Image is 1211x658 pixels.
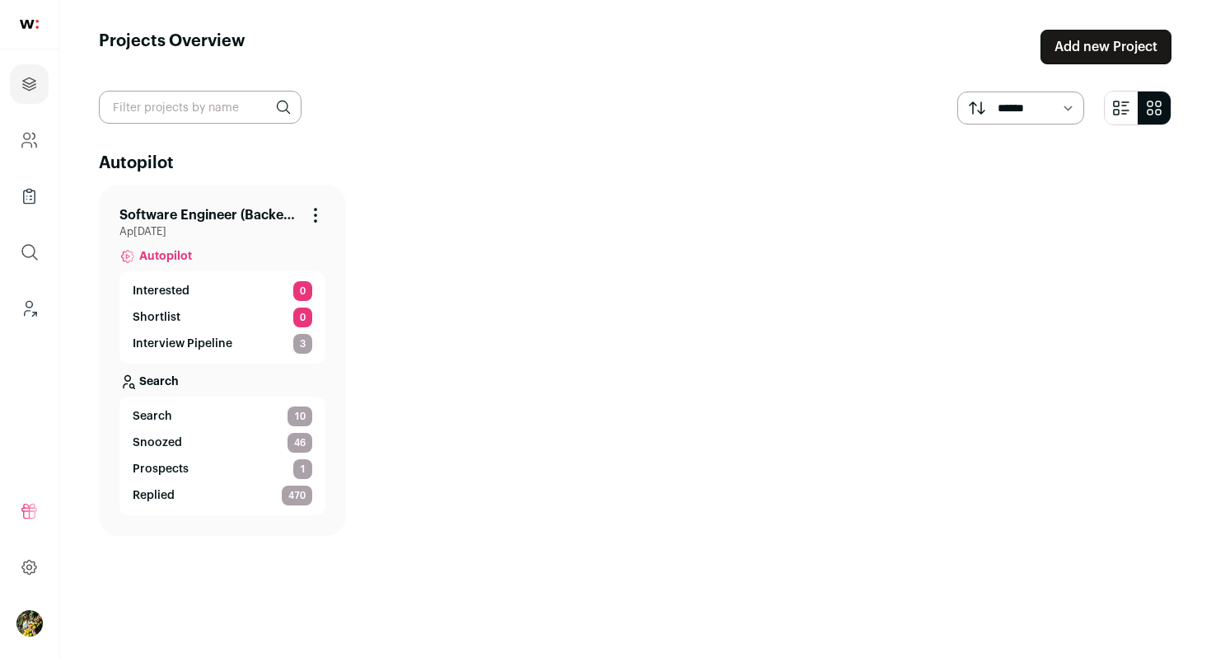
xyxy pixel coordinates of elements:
a: Replied 470 [133,486,312,505]
a: Prospects 1 [133,459,312,479]
p: Shortlist [133,309,180,326]
input: Filter projects by name [99,91,302,124]
a: Search 10 [133,407,312,426]
a: Add new Project [1040,30,1171,64]
a: Interview Pipeline 3 [133,334,312,354]
h2: Autopilot [99,152,1171,175]
a: Autopilot [119,238,325,271]
span: 10 [288,407,312,426]
p: Replied [133,487,175,504]
a: Search [119,364,325,397]
a: Interested 0 [133,281,312,301]
a: Company and ATS Settings [10,120,49,160]
a: Company Lists [10,176,49,216]
p: Interview Pipeline [133,336,232,352]
span: 470 [282,486,312,505]
span: 3 [293,334,312,354]
a: Snoozed 46 [133,433,312,453]
p: Snoozed [133,435,182,451]
span: 0 [293,308,312,327]
img: 6689865-medium_jpg [16,610,43,637]
h1: Projects Overview [99,30,245,64]
a: Leads (Backoffice) [10,289,49,328]
p: Interested [133,283,189,299]
span: 46 [288,433,312,453]
img: wellfound-shorthand-0d5821cbd27db2630d0214b213865d53afaa358527fdda9d0ea32b1df1b89c2c.svg [20,20,39,29]
span: Ap[DATE] [119,225,325,238]
button: Project Actions [306,205,325,225]
p: Search [139,374,179,390]
button: Open dropdown [16,610,43,637]
p: Prospects [133,461,189,477]
a: Shortlist 0 [133,308,312,327]
a: Projects [10,64,49,104]
span: 0 [293,281,312,301]
span: Search [133,408,172,425]
a: Software Engineer (Backend) [119,205,299,225]
span: 1 [293,459,312,479]
span: Autopilot [139,248,192,265]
